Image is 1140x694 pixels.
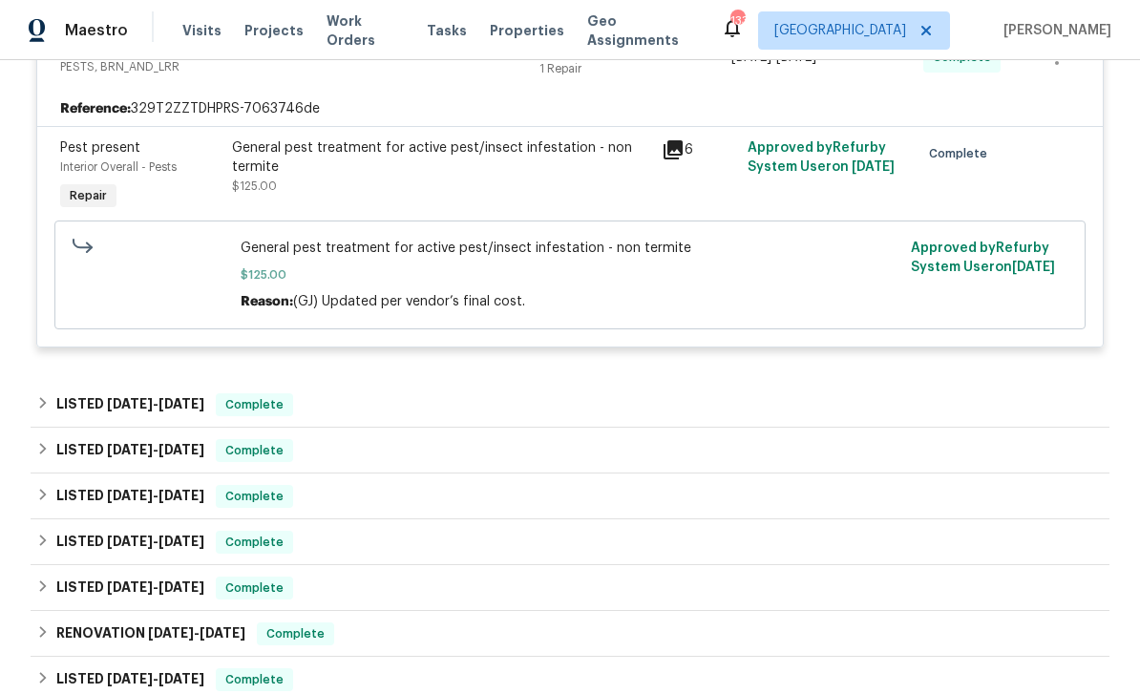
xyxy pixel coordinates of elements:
div: 133 [730,11,744,31]
span: [DATE] [1012,261,1055,274]
span: - [107,580,204,594]
div: General pest treatment for active pest/insect infestation - non termite [232,138,650,177]
span: [DATE] [148,626,194,640]
span: [DATE] [158,443,204,456]
div: 1 Repair [539,59,731,78]
span: Complete [218,395,291,414]
span: - [107,672,204,685]
h6: LISTED [56,577,204,599]
h6: LISTED [56,531,204,554]
span: Reason: [241,295,293,308]
div: LISTED [DATE]-[DATE]Complete [31,473,1109,519]
span: Work Orders [327,11,404,50]
span: - [148,626,245,640]
span: - [107,535,204,548]
span: [DATE] [852,160,895,174]
h6: LISTED [56,393,204,416]
div: RENOVATION [DATE]-[DATE]Complete [31,611,1109,657]
span: Repair [62,186,115,205]
span: PESTS, BRN_AND_LRR [60,57,539,76]
span: [DATE] [107,672,153,685]
h6: RENOVATION [56,622,245,645]
span: Complete [218,533,291,552]
span: - [107,489,204,502]
span: [DATE] [107,397,153,410]
div: 6 [662,138,736,161]
span: Complete [929,144,995,163]
span: [DATE] [200,626,245,640]
span: Complete [218,670,291,689]
span: Geo Assignments [587,11,698,50]
span: Complete [218,441,291,460]
span: [DATE] [107,443,153,456]
span: Complete [218,487,291,506]
span: $125.00 [232,180,277,192]
span: [DATE] [158,672,204,685]
span: $125.00 [241,265,900,284]
span: General pest treatment for active pest/insect infestation - non termite [241,239,900,258]
div: LISTED [DATE]-[DATE]Complete [31,382,1109,428]
span: Interior Overall - Pests [60,161,177,173]
span: [DATE] [158,535,204,548]
span: - [107,443,204,456]
div: LISTED [DATE]-[DATE]Complete [31,519,1109,565]
span: Maestro [65,21,128,40]
span: [DATE] [158,397,204,410]
span: Projects [244,21,304,40]
span: Visits [182,21,222,40]
span: - [107,397,204,410]
span: Approved by Refurby System User on [911,242,1055,274]
div: LISTED [DATE]-[DATE]Complete [31,565,1109,611]
span: [DATE] [158,580,204,594]
h6: LISTED [56,485,204,508]
span: [DATE] [107,580,153,594]
div: LISTED [DATE]-[DATE]Complete [31,428,1109,473]
span: Pest present [60,141,140,155]
span: Complete [259,624,332,643]
span: Tasks [427,24,467,37]
span: Approved by Refurby System User on [748,141,895,174]
h6: LISTED [56,439,204,462]
span: [DATE] [107,489,153,502]
span: [DATE] [107,535,153,548]
span: (GJ) Updated per vendor’s final cost. [293,295,525,308]
span: [GEOGRAPHIC_DATA] [774,21,906,40]
span: [DATE] [158,489,204,502]
span: Complete [218,578,291,598]
b: Reference: [60,99,131,118]
div: 329T2ZZTDHPRS-7063746de [37,92,1103,126]
span: Properties [490,21,564,40]
h6: LISTED [56,668,204,691]
span: [PERSON_NAME] [996,21,1111,40]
